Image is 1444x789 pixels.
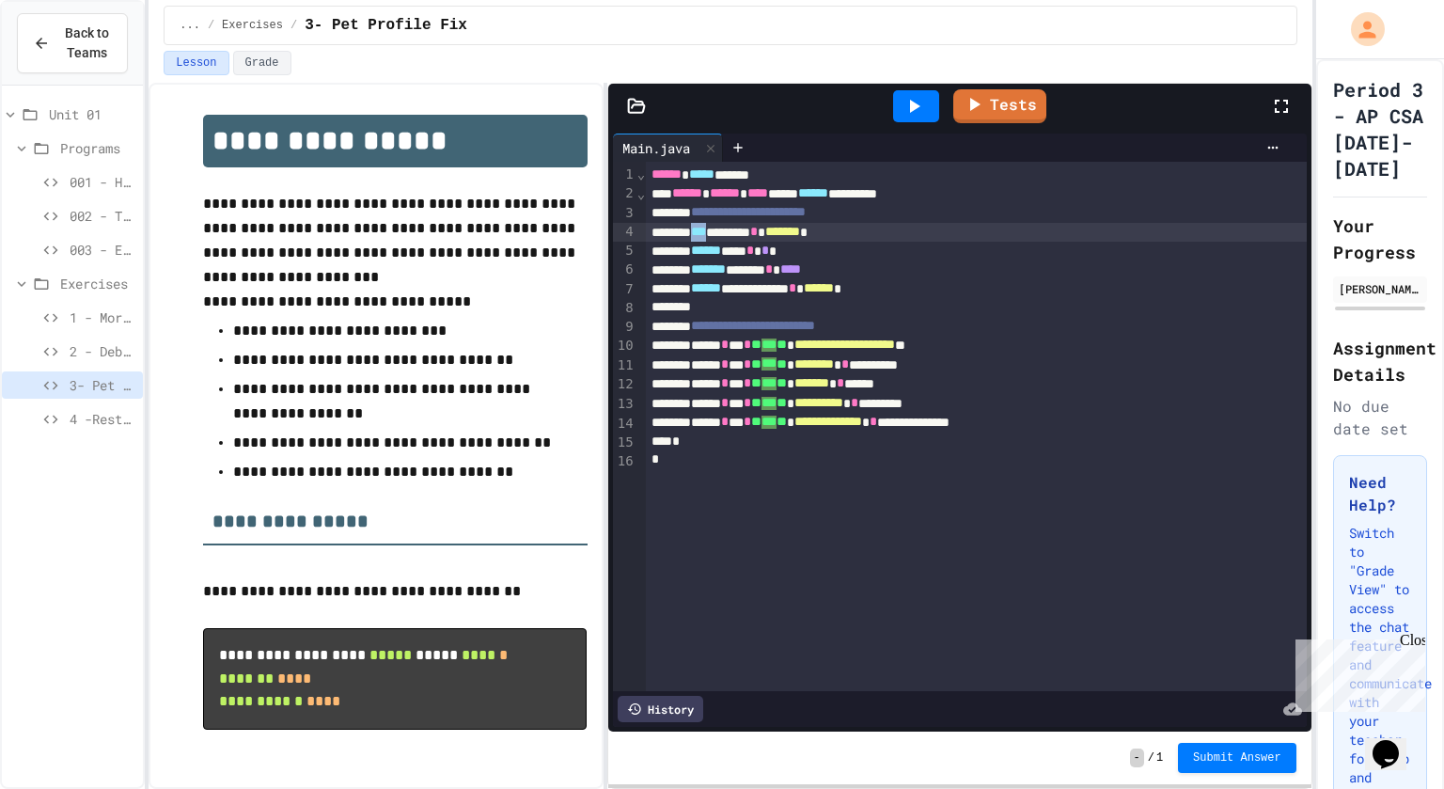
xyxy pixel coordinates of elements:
div: 1 [613,166,636,184]
button: Back to Teams [17,13,128,73]
div: 11 [613,356,636,376]
div: Chat with us now!Close [8,8,130,119]
span: 1 [1156,750,1163,765]
span: 1 - Morning Routine Fix [70,308,135,327]
span: 002 - Text Picture [70,206,135,226]
span: 4 -Restaurant Order System [70,409,135,429]
h2: Assignment Details [1333,335,1427,387]
div: 4 [613,223,636,242]
span: - [1130,749,1144,767]
h2: Your Progress [1333,213,1427,265]
div: 13 [613,395,636,415]
span: ... [180,18,200,33]
div: 15 [613,434,636,452]
span: 3- Pet Profile Fix [70,375,135,395]
iframe: chat widget [1288,632,1425,712]
span: Programs [60,138,135,158]
span: 2 - Debug Assembly [70,341,135,361]
div: My Account [1331,8,1389,51]
div: History [618,696,703,722]
span: 003 - Escape Sequences [70,240,135,260]
span: 3- Pet Profile Fix [305,14,467,37]
span: / [208,18,214,33]
div: 12 [613,375,636,395]
div: Main.java [613,134,723,162]
span: Submit Answer [1193,750,1281,765]
button: Grade [233,51,291,75]
span: Back to Teams [61,24,112,63]
span: 001 - HelloWorld [70,172,135,192]
div: 5 [613,242,636,260]
span: Fold line [636,166,646,181]
div: 8 [613,299,636,318]
span: Exercises [222,18,283,33]
span: / [290,18,297,33]
div: Main.java [613,138,699,158]
button: Lesson [164,51,228,75]
div: 10 [613,337,636,356]
span: Exercises [60,274,135,293]
div: 16 [613,452,636,471]
div: 3 [613,204,636,223]
h3: Need Help? [1349,471,1411,516]
div: 9 [613,318,636,337]
a: Tests [953,89,1046,123]
span: Unit 01 [49,104,135,124]
div: 6 [613,260,636,279]
iframe: chat widget [1365,714,1425,770]
div: 7 [613,280,636,299]
div: 2 [613,184,636,203]
span: / [1148,750,1154,765]
div: No due date set [1333,395,1427,440]
button: Submit Answer [1178,743,1296,773]
span: Fold line [636,186,646,201]
div: [PERSON_NAME] [1339,280,1421,297]
div: 14 [613,415,636,434]
h1: Period 3 - AP CSA [DATE]-[DATE] [1333,76,1427,181]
